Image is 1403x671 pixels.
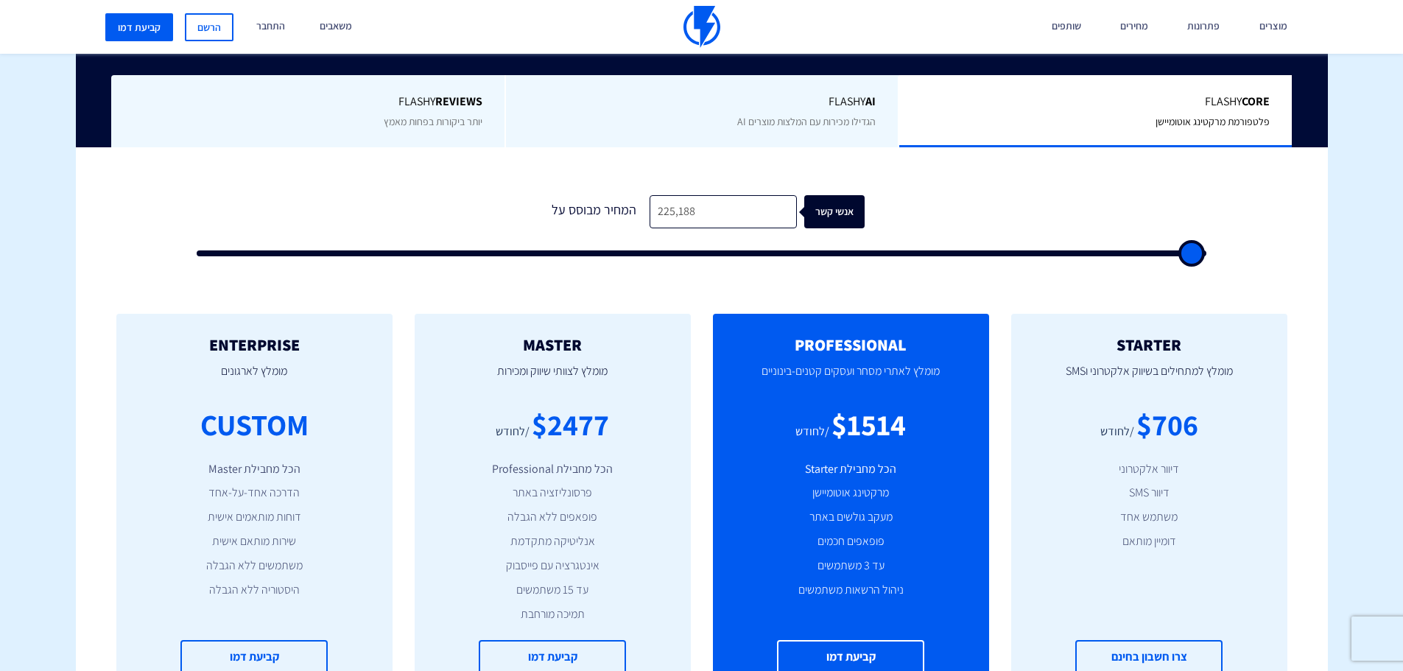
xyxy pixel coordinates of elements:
li: עד 3 משתמשים [735,558,967,575]
span: Flashy [528,94,876,110]
div: $1514 [831,404,906,446]
li: דוחות מותאמים אישית [138,509,370,526]
p: מומלץ למתחילים בשיווק אלקטרוני וSMS [1033,354,1265,404]
li: מרקטינג אוטומיישן [735,485,967,502]
p: מומלץ לצוותי שיווק ומכירות [437,354,669,404]
div: /לחודש [1100,424,1134,440]
p: מומלץ לארגונים [138,354,370,404]
div: $2477 [532,404,609,446]
h2: PROFESSIONAL [735,336,967,354]
li: היסטוריה ללא הגבלה [138,582,370,599]
div: אנשי קשר [815,195,876,228]
div: המחיר מבוסס על [539,195,650,228]
span: הגדילו מכירות עם המלצות מוצרים AI [737,115,876,128]
li: שירות מותאם אישית [138,533,370,550]
li: הכל מחבילת Master [138,461,370,478]
li: תמיכה מורחבת [437,606,669,623]
a: הרשם [185,13,233,41]
li: עד 15 משתמשים [437,582,669,599]
b: Core [1242,94,1270,109]
div: /לחודש [795,424,829,440]
h2: ENTERPRISE [138,336,370,354]
li: פופאפים חכמים [735,533,967,550]
li: אינטגרציה עם פייסבוק [437,558,669,575]
li: פרסונליזציה באתר [437,485,669,502]
b: AI [865,94,876,109]
h2: MASTER [437,336,669,354]
b: REVIEWS [435,94,482,109]
li: דיוור אלקטרוני [1033,461,1265,478]
li: משתמש אחד [1033,509,1265,526]
span: יותר ביקורות בפחות מאמץ [384,115,482,128]
div: CUSTOM [200,404,309,446]
li: ניהול הרשאות משתמשים [735,582,967,599]
li: אנליטיקה מתקדמת [437,533,669,550]
li: דיוור SMS [1033,485,1265,502]
li: דומיין מותאם [1033,533,1265,550]
li: מעקב גולשים באתר [735,509,967,526]
li: הכל מחבילת Starter [735,461,967,478]
div: /לחודש [496,424,530,440]
span: Flashy [921,94,1270,110]
div: $706 [1136,404,1198,446]
span: פלטפורמת מרקטינג אוטומיישן [1156,115,1270,128]
li: הדרכה אחד-על-אחד [138,485,370,502]
a: קביעת דמו [105,13,173,41]
li: פופאפים ללא הגבלה [437,509,669,526]
p: מומלץ לאתרי מסחר ועסקים קטנים-בינוניים [735,354,967,404]
span: Flashy [133,94,482,110]
li: משתמשים ללא הגבלה [138,558,370,575]
h2: STARTER [1033,336,1265,354]
li: הכל מחבילת Professional [437,461,669,478]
